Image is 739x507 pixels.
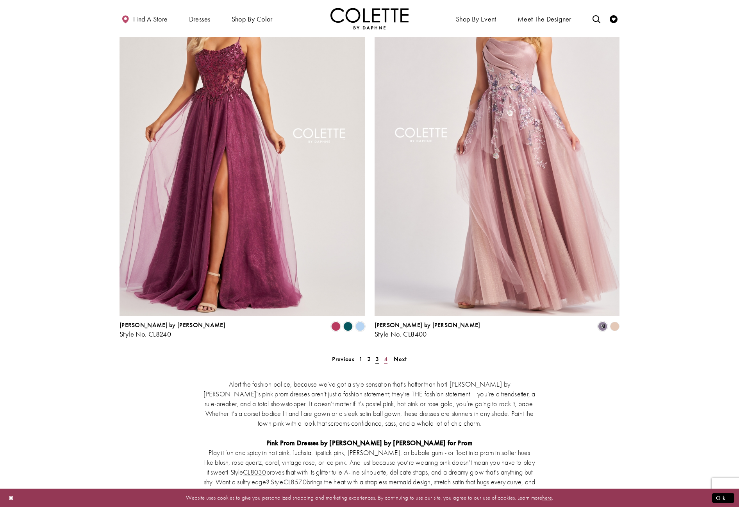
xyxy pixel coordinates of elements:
[456,15,496,23] span: Shop By Event
[608,8,619,29] a: Check Wishlist
[266,438,473,447] strong: Pink Prom Dresses by [PERSON_NAME] by [PERSON_NAME] for Prom
[232,15,273,23] span: Shop by color
[56,493,683,503] p: Website uses cookies to give you personalized shopping and marketing experiences. By continuing t...
[203,379,536,428] p: Alert the fashion police, because we’ve got a style sensation that’s hotter than hot! [PERSON_NAM...
[454,8,498,29] span: Shop By Event
[518,15,571,23] span: Meet the designer
[330,353,356,365] a: Prev Page
[373,353,381,365] span: Current page
[391,353,409,365] a: Next Page
[591,8,602,29] a: Toggle search
[331,322,341,331] i: Berry
[330,8,409,29] a: Visit Home Page
[189,15,211,23] span: Dresses
[330,8,409,29] img: Colette by Daphne
[384,355,387,363] span: 4
[230,8,275,29] span: Shop by color
[187,8,212,29] span: Dresses
[343,322,353,331] i: Spruce
[120,8,170,29] a: Find a store
[120,330,171,339] span: Style No. CL8240
[332,355,354,363] span: Previous
[375,330,427,339] span: Style No. CL8400
[5,491,18,505] button: Close Dialog
[365,353,373,365] a: 2
[394,355,407,363] span: Next
[355,322,365,331] i: Periwinkle
[120,322,225,338] div: Colette by Daphne Style No. CL8240
[367,355,371,363] span: 2
[598,322,607,331] i: Dusty Lilac/Multi
[357,353,365,365] a: 1
[382,353,390,365] a: 4
[203,448,536,496] p: Play it fun and spicy in hot pink, fuchsia, lipstick pink, [PERSON_NAME], or bubble gum - or floa...
[133,15,168,23] span: Find a store
[243,468,266,477] a: CL8030
[375,321,480,329] span: [PERSON_NAME] by [PERSON_NAME]
[712,493,734,503] button: Submit Dialog
[359,355,362,363] span: 1
[120,321,225,329] span: [PERSON_NAME] by [PERSON_NAME]
[375,355,379,363] span: 3
[375,322,480,338] div: Colette by Daphne Style No. CL8400
[516,8,573,29] a: Meet the designer
[610,322,619,331] i: Champagne Multi
[284,477,307,486] a: CL8570
[542,494,552,502] a: here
